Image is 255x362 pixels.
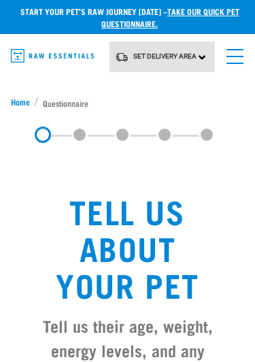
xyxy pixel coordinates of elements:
[11,96,244,110] nav: breadcrumbs
[11,49,94,63] img: Raw Essentials Logo
[11,96,34,108] a: Home
[220,41,244,65] a: menu
[101,9,239,26] a: take our quick pet questionnaire.
[133,52,197,60] span: Set Delivery Area
[115,52,129,63] img: van-moving.png
[38,192,217,302] h1: Tell us about your pet
[11,96,30,108] span: Home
